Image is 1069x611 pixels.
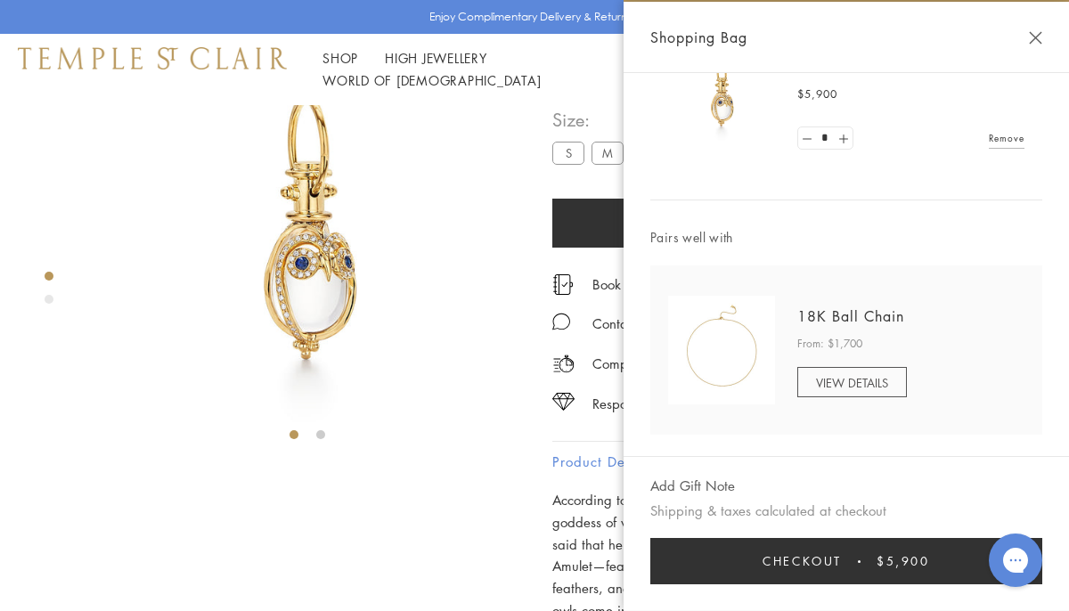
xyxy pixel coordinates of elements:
[798,127,816,150] a: Set quantity to 0
[650,538,1042,584] button: Checkout $5,900
[668,296,775,404] img: N88805-BC16EXT
[385,49,487,67] a: High JewelleryHigh Jewellery
[552,105,670,134] span: Size:
[18,47,287,69] img: Temple St. Clair
[89,12,526,449] img: P51611-E11PVOWL
[592,274,720,294] a: Book an Appointment
[322,71,541,89] a: World of [DEMOGRAPHIC_DATA]World of [DEMOGRAPHIC_DATA]
[763,551,842,571] span: Checkout
[989,128,1024,148] a: Remove
[1029,31,1042,45] button: Close Shopping Bag
[552,199,955,248] button: Add to bag
[834,127,852,150] a: Set quantity to 2
[980,527,1051,593] iframe: Gorgias live chat messenger
[797,367,907,397] a: VIEW DETAILS
[322,47,722,92] nav: Main navigation
[592,313,736,335] div: Contact an Ambassador
[322,49,358,67] a: ShopShop
[592,142,624,164] label: M
[592,353,808,375] p: Complimentary Delivery and Returns
[552,274,574,295] img: icon_appointment.svg
[650,26,747,49] span: Shopping Bag
[45,267,53,318] div: Product gallery navigation
[552,442,1016,482] button: Product Details
[552,353,575,375] img: icon_delivery.svg
[816,374,888,391] span: VIEW DETAILS
[552,393,575,411] img: icon_sourcing.svg
[650,227,1042,248] span: Pairs well with
[650,475,735,497] button: Add Gift Note
[592,393,716,415] div: Responsible Sourcing
[668,41,775,148] img: P51611-E11PVOWL
[797,306,904,326] a: 18K Ball Chain
[877,551,930,571] span: $5,900
[429,8,632,26] p: Enjoy Complimentary Delivery & Returns
[650,500,1042,522] p: Shipping & taxes calculated at checkout
[797,335,862,353] span: From: $1,700
[552,313,570,330] img: MessageIcon-01_2.svg
[552,142,584,164] label: S
[797,86,837,103] span: $5,900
